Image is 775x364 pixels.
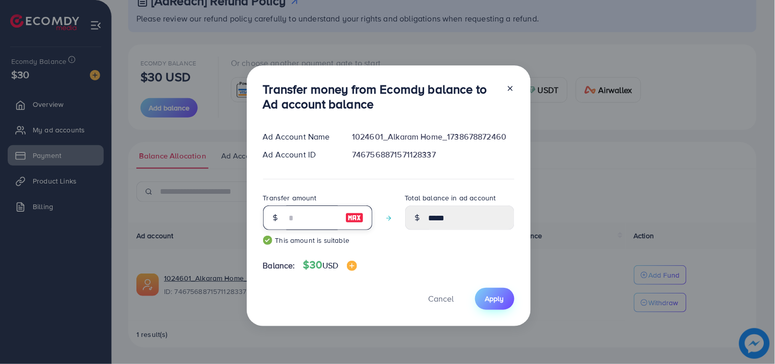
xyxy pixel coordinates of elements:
[255,131,344,143] div: Ad Account Name
[263,235,372,245] small: This amount is suitable
[344,131,522,143] div: 1024601_Alkaram Home_1738678872460
[485,293,504,304] span: Apply
[429,293,454,304] span: Cancel
[344,149,522,161] div: 7467568871571128337
[347,261,357,271] img: image
[263,82,498,111] h3: Transfer money from Ecomdy balance to Ad account balance
[322,260,338,271] span: USD
[263,236,272,245] img: guide
[405,193,496,203] label: Total balance in ad account
[263,260,295,271] span: Balance:
[263,193,317,203] label: Transfer amount
[475,288,514,310] button: Apply
[255,149,344,161] div: Ad Account ID
[416,288,467,310] button: Cancel
[303,259,357,271] h4: $30
[345,212,364,224] img: image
